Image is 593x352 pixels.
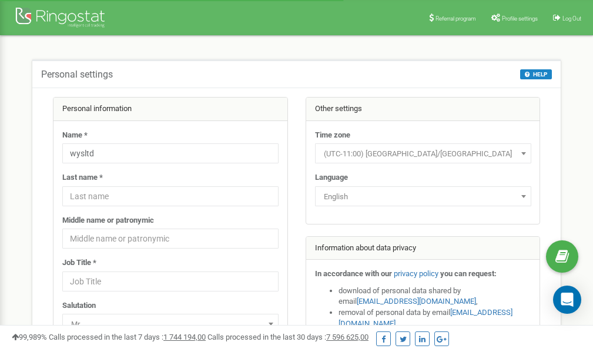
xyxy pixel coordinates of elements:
h5: Personal settings [41,69,113,80]
span: Referral program [435,15,476,22]
a: [EMAIL_ADDRESS][DOMAIN_NAME] [357,297,476,306]
label: Time zone [315,130,350,141]
span: Calls processed in the last 30 days : [207,333,368,341]
span: (UTC-11:00) Pacific/Midway [315,143,531,163]
span: Calls processed in the last 7 days : [49,333,206,341]
li: removal of personal data by email , [339,307,531,329]
div: Information about data privacy [306,237,540,260]
label: Language [315,172,348,183]
span: English [315,186,531,206]
li: download of personal data shared by email , [339,286,531,307]
u: 7 596 625,00 [326,333,368,341]
span: Mr. [62,314,279,334]
label: Last name * [62,172,103,183]
label: Name * [62,130,88,141]
div: Other settings [306,98,540,121]
u: 1 744 194,00 [163,333,206,341]
strong: In accordance with our [315,269,392,278]
button: HELP [520,69,552,79]
input: Middle name or patronymic [62,229,279,249]
input: Last name [62,186,279,206]
span: English [319,189,527,205]
div: Open Intercom Messenger [553,286,581,314]
label: Salutation [62,300,96,311]
label: Middle name or patronymic [62,215,154,226]
span: Mr. [66,316,274,333]
input: Name [62,143,279,163]
label: Job Title * [62,257,96,269]
input: Job Title [62,271,279,291]
div: Personal information [53,98,287,121]
span: Log Out [562,15,581,22]
span: Profile settings [502,15,538,22]
span: 99,989% [12,333,47,341]
a: privacy policy [394,269,438,278]
strong: you can request: [440,269,497,278]
span: (UTC-11:00) Pacific/Midway [319,146,527,162]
